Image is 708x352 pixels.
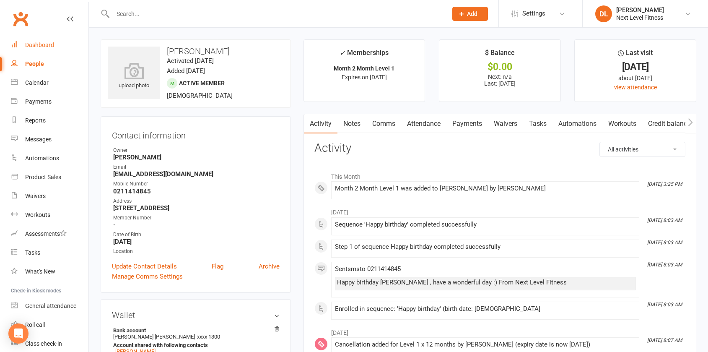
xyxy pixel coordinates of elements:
button: Add [452,7,488,21]
div: $ Balance [485,47,515,63]
a: Assessments [11,224,88,243]
div: [PERSON_NAME] [616,6,664,14]
div: Address [113,197,280,205]
i: [DATE] 3:25 PM [647,181,682,187]
div: Class check-in [25,340,62,347]
li: [DATE] [314,324,685,337]
h3: Activity [314,142,685,155]
div: Member Number [113,214,280,222]
li: This Month [314,168,685,181]
div: [DATE] [582,63,688,71]
h3: Wallet [112,310,280,320]
div: People [25,60,44,67]
a: Update Contact Details [112,261,177,271]
strong: 0211414845 [113,188,280,195]
span: Expires on [DATE] [342,74,387,81]
div: Messages [25,136,52,143]
a: Manage Comms Settings [112,271,183,282]
span: Sent sms to 0211414845 [335,265,401,273]
a: Product Sales [11,168,88,187]
strong: Account shared with following contacts [113,342,275,348]
a: Automations [11,149,88,168]
i: [DATE] 8:03 AM [647,217,682,223]
strong: Bank account [113,327,275,334]
a: Messages [11,130,88,149]
span: Settings [522,4,545,23]
a: Tasks [11,243,88,262]
a: People [11,55,88,73]
div: about [DATE] [582,73,688,83]
time: Added [DATE] [167,67,205,75]
span: Active member [179,80,225,86]
div: Month 2 Month Level 1 was added to [PERSON_NAME] by [PERSON_NAME] [335,185,635,192]
a: Archive [259,261,280,271]
input: Search... [110,8,441,20]
i: [DATE] 8:03 AM [647,262,682,268]
div: Next Level Fitness [616,14,664,21]
a: Tasks [523,114,552,133]
i: [DATE] 8:03 AM [647,240,682,245]
div: Open Intercom Messenger [8,323,29,344]
div: General attendance [25,302,76,309]
li: [DATE] [314,203,685,217]
div: upload photo [108,63,160,90]
a: Calendar [11,73,88,92]
a: Credit balance [642,114,696,133]
strong: [STREET_ADDRESS] [113,204,280,212]
div: Workouts [25,211,50,218]
a: Payments [11,92,88,111]
a: Dashboard [11,36,88,55]
a: Payments [446,114,488,133]
div: Location [113,248,280,256]
strong: [PERSON_NAME] [113,154,280,161]
a: General attendance kiosk mode [11,297,88,315]
div: $0.00 [447,63,553,71]
a: Workouts [602,114,642,133]
div: Dashboard [25,42,54,48]
div: Tasks [25,249,40,256]
strong: [EMAIL_ADDRESS][DOMAIN_NAME] [113,170,280,178]
span: xxxx 1300 [197,334,220,340]
a: Roll call [11,315,88,334]
a: Attendance [401,114,446,133]
time: Activated [DATE] [167,57,214,65]
div: Mobile Number [113,180,280,188]
div: Roll call [25,321,45,328]
h3: [PERSON_NAME] [108,47,284,56]
a: view attendance [614,84,657,91]
div: Happy birthday [PERSON_NAME] , have a wonderful day :) From Next Level Fitness [337,279,633,286]
div: Sequence 'Happy birthday' completed successfully [335,221,635,228]
a: Automations [552,114,602,133]
a: What's New [11,262,88,281]
a: Workouts [11,206,88,224]
strong: Month 2 Month Level 1 [334,65,394,72]
a: Waivers [488,114,523,133]
div: Date of Birth [113,231,280,239]
div: Assessments [25,230,67,237]
div: Last visit [618,47,653,63]
div: Memberships [340,47,389,63]
a: Notes [337,114,366,133]
a: Clubworx [10,8,31,29]
div: Product Sales [25,174,61,180]
p: Next: n/a Last: [DATE] [447,73,553,87]
div: Enrolled in sequence: 'Happy birthday' (birth date: [DEMOGRAPHIC_DATA] [335,305,635,313]
div: Email [113,163,280,171]
div: Payments [25,98,52,105]
div: Owner [113,146,280,154]
a: Flag [212,261,223,271]
div: Cancellation added for Level 1 x 12 months by [PERSON_NAME] (expiry date is now [DATE]) [335,341,635,348]
div: DL [595,5,612,22]
i: [DATE] 8:07 AM [647,337,682,343]
strong: - [113,221,280,229]
div: Automations [25,155,59,162]
div: Waivers [25,193,46,199]
a: Activity [304,114,337,133]
a: Reports [11,111,88,130]
div: Step 1 of sequence Happy birthday completed successfully [335,243,635,250]
a: Comms [366,114,401,133]
i: [DATE] 8:03 AM [647,302,682,308]
span: [DEMOGRAPHIC_DATA] [167,92,233,99]
strong: [DATE] [113,238,280,245]
span: Add [467,10,477,17]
